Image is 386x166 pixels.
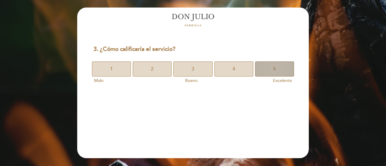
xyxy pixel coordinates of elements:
[151,61,153,77] span: 2
[89,42,297,57] div: 3. ¿Cómo calificaría el servicio?
[191,61,194,77] span: 3
[94,78,103,83] span: Malo
[173,61,212,77] button: 3
[273,78,292,83] span: Excelente
[185,78,198,83] span: Bueno
[255,61,294,77] button: 5
[172,14,214,26] img: header_1579727885.png
[133,61,172,77] button: 2
[214,61,253,77] button: 4
[92,61,131,77] button: 1
[233,61,235,77] span: 4
[110,61,113,77] span: 1
[273,61,276,77] span: 5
